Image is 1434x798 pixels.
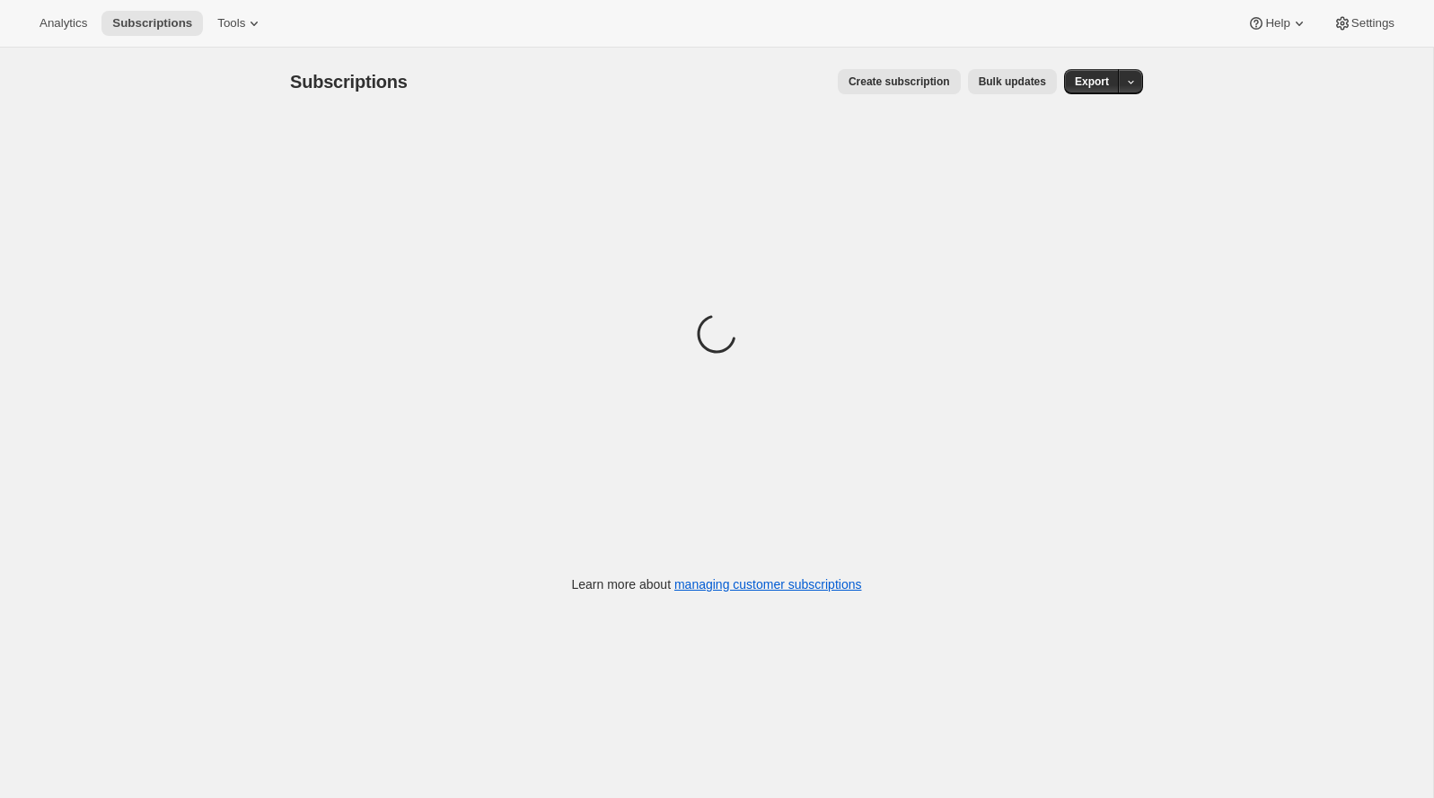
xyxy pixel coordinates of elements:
[1323,11,1405,36] button: Settings
[849,75,950,89] span: Create subscription
[572,575,862,593] p: Learn more about
[1075,75,1109,89] span: Export
[112,16,192,31] span: Subscriptions
[29,11,98,36] button: Analytics
[40,16,87,31] span: Analytics
[674,577,862,592] a: managing customer subscriptions
[838,69,961,94] button: Create subscription
[101,11,203,36] button: Subscriptions
[290,72,408,92] span: Subscriptions
[979,75,1046,89] span: Bulk updates
[217,16,245,31] span: Tools
[1064,69,1120,94] button: Export
[968,69,1057,94] button: Bulk updates
[1351,16,1394,31] span: Settings
[1236,11,1318,36] button: Help
[207,11,274,36] button: Tools
[1265,16,1289,31] span: Help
